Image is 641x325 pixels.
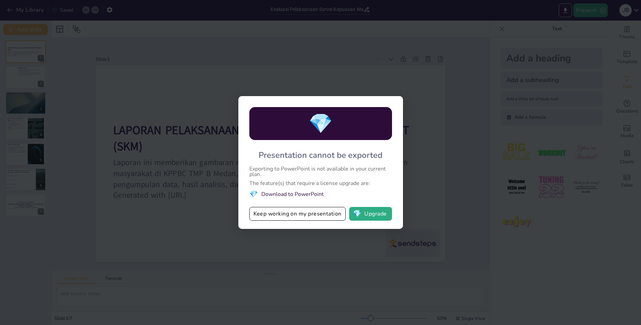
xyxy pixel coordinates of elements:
button: Keep working on my presentation [249,207,346,221]
button: diamondUpgrade [349,207,392,221]
div: Presentation cannot be exported [259,150,382,161]
span: diamond [309,111,333,137]
span: diamond [249,189,258,199]
li: Download to PowerPoint [249,189,392,199]
span: diamond [353,210,361,217]
div: The feature(s) that require a license upgrade are: [249,181,392,186]
div: Exporting to PowerPoint is not available in your current plan. [249,166,392,177]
